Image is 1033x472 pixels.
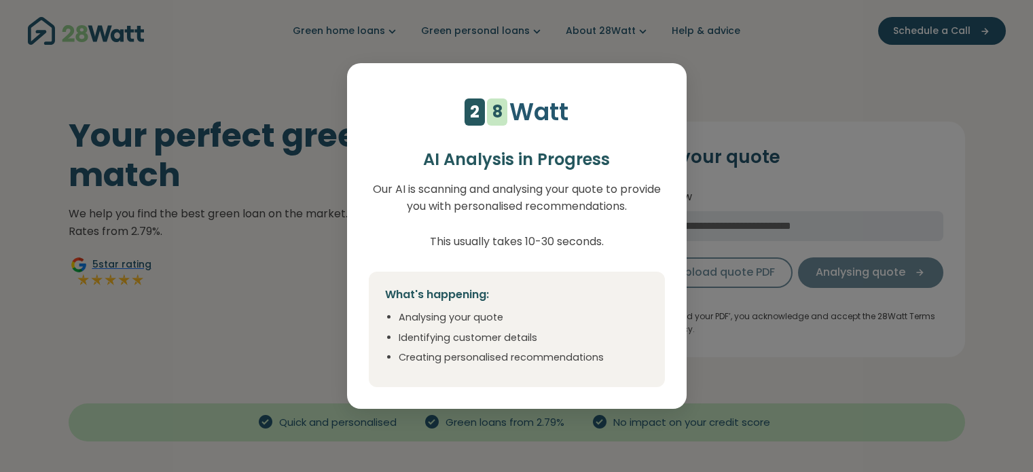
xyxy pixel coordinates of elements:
[399,310,649,325] li: Analysing your quote
[385,288,649,302] h4: What's happening:
[492,98,503,126] div: 8
[509,93,568,131] p: Watt
[369,150,665,170] h2: AI Analysis in Progress
[399,331,649,346] li: Identifying customer details
[470,98,479,126] div: 2
[369,181,665,250] p: Our AI is scanning and analysing your quote to provide you with personalised recommendations. Thi...
[399,350,649,365] li: Creating personalised recommendations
